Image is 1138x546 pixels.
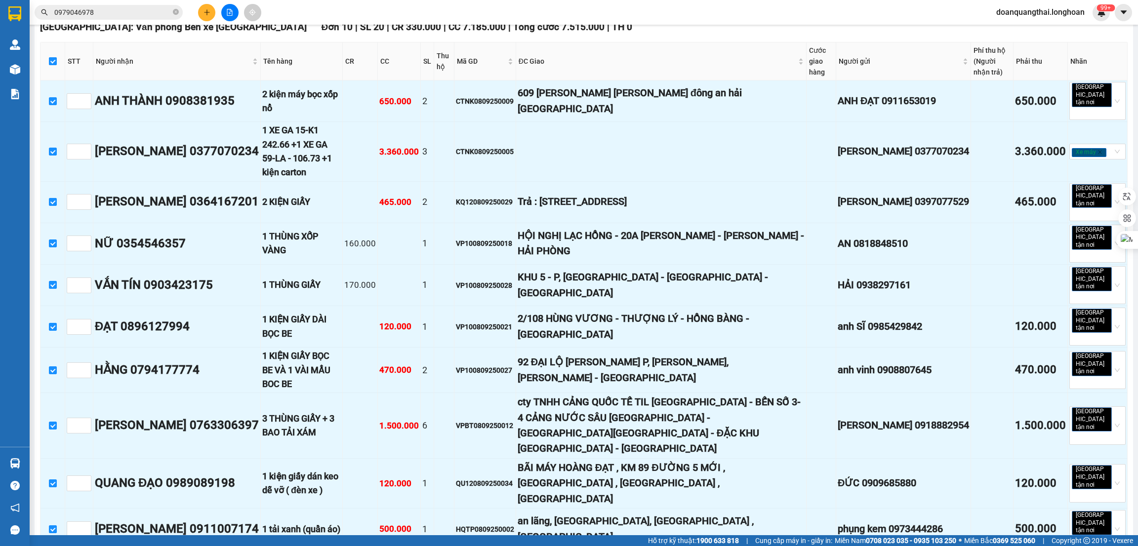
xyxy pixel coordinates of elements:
[95,234,259,253] div: NỮ 0354546357
[203,9,210,16] span: plus
[746,535,748,546] span: |
[262,469,341,498] div: 1 kiện giấy dán keo dễ vỡ ( đèn xe )
[10,39,20,50] img: warehouse-icon
[1096,284,1101,289] span: close
[1096,482,1101,487] span: close
[1015,143,1066,160] div: 3.360.000
[422,278,432,292] div: 1
[838,521,969,537] div: phụng kem 0973444286
[95,193,259,211] div: [PERSON_NAME] 0364167201
[10,525,20,535] span: message
[379,145,419,158] div: 3.360.000
[343,42,378,80] th: CR
[454,80,516,122] td: CTNK0809250009
[456,196,514,207] div: KQ120809250029
[355,21,358,33] span: |
[518,85,805,117] div: 609 [PERSON_NAME] [PERSON_NAME] đông an hải [GEOGRAPHIC_DATA]
[456,146,514,157] div: CTNK0809250005
[1072,407,1112,431] span: [GEOGRAPHIC_DATA] tận nơi
[422,145,432,158] div: 3
[454,265,516,306] td: VP100809250028
[964,535,1035,546] span: Miền Bắc
[1072,465,1112,489] span: [GEOGRAPHIC_DATA] tận nơi
[379,195,419,209] div: 465.000
[518,513,805,545] div: an lãng, [GEOGRAPHIC_DATA], [GEOGRAPHIC_DATA] , [GEOGRAPHIC_DATA]
[971,42,1014,80] th: Phí thu hộ (Người nhận trả)
[322,21,353,33] span: Đơn 10
[226,9,233,16] span: file-add
[379,95,419,108] div: 650.000
[1043,535,1044,546] span: |
[262,195,341,209] div: 2 KIỆN GIẤY
[518,270,805,301] div: KHU 5 - P, [GEOGRAPHIC_DATA] - [GEOGRAPHIC_DATA] - [GEOGRAPHIC_DATA]
[607,21,610,33] span: |
[838,93,969,109] div: ANH ĐẠT 0911653019
[959,539,962,543] span: ⚪️
[444,21,446,33] span: |
[456,238,514,249] div: VP100809250018
[835,535,956,546] span: Miền Nam
[379,419,419,432] div: 1.500.000
[1115,4,1132,21] button: caret-down
[612,21,632,33] span: TH 0
[1096,369,1101,374] span: close
[755,535,832,546] span: Cung cấp máy in - giấy in:
[379,522,419,536] div: 500.000
[421,42,434,80] th: SL
[513,21,605,33] span: Tổng cước 7.515.000
[838,362,969,378] div: anh vinh 0908807645
[454,393,516,459] td: VPBT0809250012
[422,195,432,209] div: 2
[10,458,20,468] img: warehouse-icon
[1072,511,1112,535] span: [GEOGRAPHIC_DATA] tận nơi
[95,276,259,295] div: VẮN TÍN 0903423175
[95,520,259,539] div: [PERSON_NAME] 0911007174
[1072,267,1112,291] span: [GEOGRAPHIC_DATA] tận nơi
[95,142,259,161] div: [PERSON_NAME] 0377070234
[95,416,259,435] div: [PERSON_NAME] 0763306397
[173,8,179,17] span: close-circle
[518,460,805,507] div: BÃI MÁY HOÀNG ĐẠT , KM 89 ĐƯỜNG 5 MỚI , [GEOGRAPHIC_DATA] , [GEOGRAPHIC_DATA] , [GEOGRAPHIC_DATA]
[456,420,514,431] div: VPBT0809250012
[422,476,432,490] div: 1
[454,182,516,223] td: KQ120809250029
[262,312,341,341] div: 1 KIỆN GIẤY DÀI BỌC BE
[198,4,215,21] button: plus
[1015,361,1066,379] div: 470.000
[838,277,969,293] div: HẢI 0938297161
[261,42,343,80] th: Tên hàng
[1096,201,1101,206] span: close
[360,21,384,33] span: SL 20
[392,21,441,33] span: CR 330.000
[518,194,805,209] div: Trả : [STREET_ADDRESS]
[1096,425,1101,429] span: close
[262,522,341,536] div: 1 tải xanh (quần áo)
[422,522,432,536] div: 1
[95,474,259,493] div: QUANG ĐẠO 0989089198
[262,349,341,391] div: 1 KIỆN GIẤY BỌC BE VÀ 1 VÀI MẦU BOC BE
[456,321,514,332] div: VP100809250021
[454,348,516,393] td: VP100809250027
[457,56,506,67] span: Mã GD
[518,394,805,457] div: cty TNHH CẢNG QUỐC TẾ TIL [GEOGRAPHIC_DATA] - BẾN SỐ 3-4 CẢNG NƯỚC SÂU [GEOGRAPHIC_DATA] - [GEOGR...
[456,365,514,376] div: VP100809250027
[1096,242,1101,247] span: close
[1072,309,1112,333] span: [GEOGRAPHIC_DATA] tận nơi
[344,237,376,250] div: 160.000
[838,475,969,491] div: ĐỨC 0909685880
[379,477,419,490] div: 120.000
[838,194,969,209] div: [PERSON_NAME] 0397077529
[518,311,805,342] div: 2/108 HÙNG VƯƠNG - THƯỢNG LÝ - HỒNG BÀNG - [GEOGRAPHIC_DATA]
[173,9,179,15] span: close-circle
[249,9,256,16] span: aim
[1096,326,1101,331] span: close
[262,123,341,179] div: 1 XE GA 15-K1 242.66 +1 XE GA 59-LA - 106.73 +1 kiện carton
[518,228,805,259] div: HỘI NGHỊ LẠC HỒNG - 20A [PERSON_NAME] - [PERSON_NAME] - HẢI PHÒNG
[96,56,250,67] span: Người nhận
[262,278,341,292] div: 1 THÙNG GIẤY
[1072,83,1112,107] span: [GEOGRAPHIC_DATA] tận nơi
[95,92,259,111] div: ANH THÀNH 0908381935
[696,537,739,545] strong: 1900 633 818
[40,21,307,33] span: [GEOGRAPHIC_DATA]: Văn phòng Bến xe [GEOGRAPHIC_DATA]
[838,144,969,159] div: [PERSON_NAME] 0377070234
